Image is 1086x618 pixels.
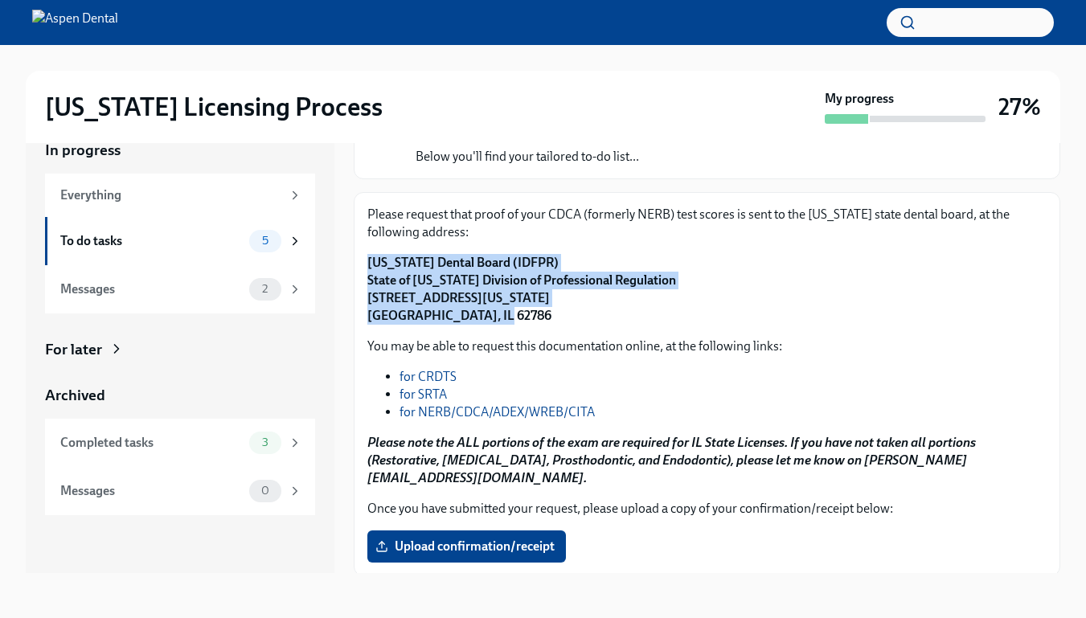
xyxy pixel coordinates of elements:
span: 3 [252,436,278,448]
span: Upload confirmation/receipt [379,538,555,555]
h2: [US_STATE] Licensing Process [45,91,383,123]
a: For later [45,339,315,360]
span: 5 [252,235,278,247]
div: Everything [60,186,281,204]
p: You may be able to request this documentation online, at the following links: [367,338,1047,355]
a: Completed tasks3 [45,419,315,467]
a: To do tasks5 [45,217,315,265]
div: Messages [60,482,243,500]
div: Messages [60,280,243,298]
label: Upload confirmation/receipt [367,530,566,563]
a: Everything [45,174,315,217]
a: for SRTA [400,387,447,402]
a: for CRDTS [400,369,457,384]
p: Below you'll find your tailored to-do list... [416,148,777,166]
strong: [US_STATE] Dental Board (IDFPR) State of [US_STATE] Division of Professional Regulation [STREET_A... [367,255,676,323]
p: Once you have submitted your request, please upload a copy of your confirmation/receipt below: [367,500,1047,518]
div: Completed tasks [60,434,243,452]
a: Messages0 [45,467,315,515]
a: Archived [45,385,315,406]
img: Aspen Dental [32,10,118,35]
div: To do tasks [60,232,243,250]
div: For later [45,339,102,360]
strong: My progress [825,90,894,108]
a: In progress [45,140,315,161]
span: 0 [252,485,279,497]
h3: 27% [998,92,1041,121]
a: for NERB/CDCA/ADEX/WREB/CITA [400,404,595,420]
span: 2 [252,283,277,295]
p: Please request that proof of your CDCA (formerly NERB) test scores is sent to the [US_STATE] stat... [367,206,1047,241]
strong: Please note the ALL portions of the exam are required for IL State Licenses. If you have not take... [367,435,976,485]
a: Messages2 [45,265,315,313]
